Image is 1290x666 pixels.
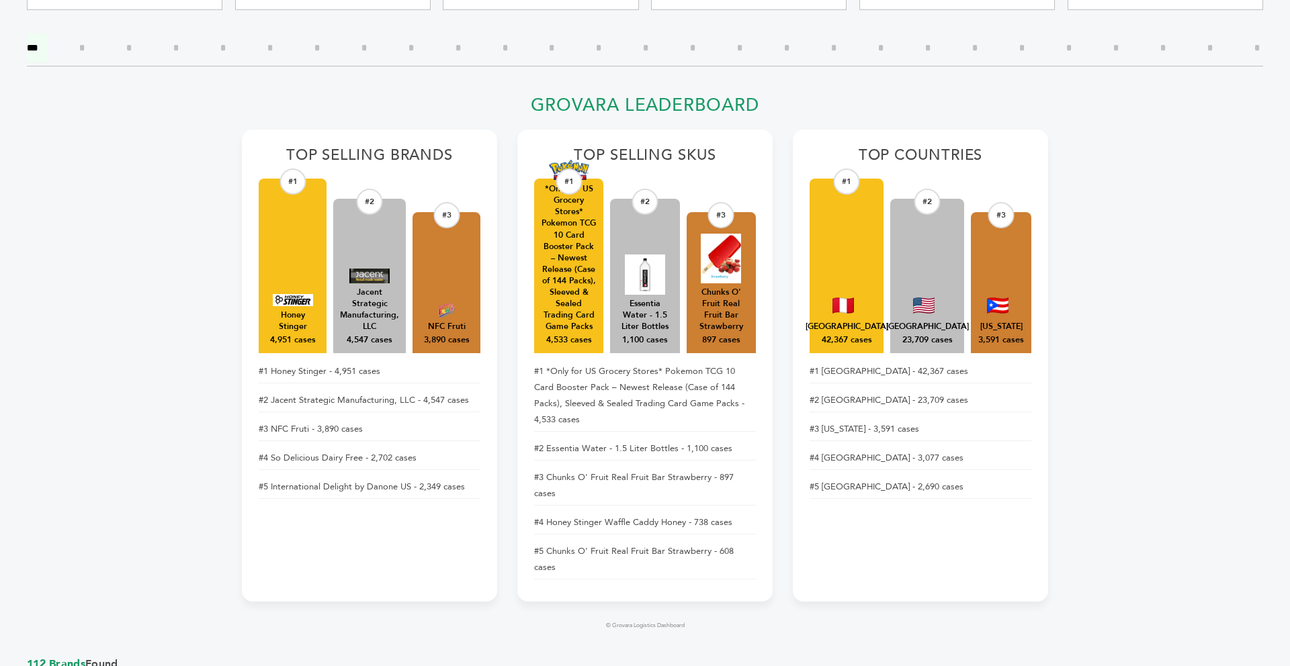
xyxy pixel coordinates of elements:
div: #3 [433,202,460,228]
div: #1 [834,169,860,195]
li: #3 [US_STATE] - 3,591 cases [810,418,1031,441]
li: #2 [GEOGRAPHIC_DATA] - 23,709 cases [810,389,1031,412]
div: #2 [914,189,941,215]
h2: Top Selling Brands [259,146,480,172]
div: Peru [806,321,888,332]
img: Peru Flag [832,297,854,314]
div: 3,890 cases [424,334,470,346]
img: Honey Stinger [273,294,313,306]
div: #1 [279,169,306,195]
footer: © Grovara Logistics Dashboard [242,622,1048,630]
img: NFC Fruti [427,303,467,318]
li: #4 So Delicious Dairy Free - 2,702 cases [259,446,480,470]
img: Chunks O' Fruit Real Fruit Bar Strawberry [701,234,741,283]
div: Jacent Strategic Manufacturing, LLC [340,287,399,332]
img: Jacent Strategic Manufacturing, LLC [349,269,390,283]
div: 42,367 cases [822,334,872,346]
div: #3 [988,202,1015,228]
div: Essentia Water - 1.5 Liter Bottles [617,298,673,332]
div: 4,951 cases [270,334,316,346]
div: 4,533 cases [546,334,592,346]
div: 4,547 cases [347,334,392,346]
li: #4 Honey Stinger Waffle Caddy Honey - 738 cases [534,511,756,534]
div: 3,591 cases [978,334,1024,346]
li: #1 *Only for US Grocery Stores* Pokemon TCG 10 Card Booster Pack – Newest Release (Case of 144 Pa... [534,360,756,432]
li: #5 International Delight by Danone US - 2,349 cases [259,475,480,499]
div: 897 cases [702,334,740,346]
img: Puerto Rico Flag [987,297,1008,314]
li: #5 [GEOGRAPHIC_DATA] - 2,690 cases [810,475,1031,499]
h2: Top Countries [810,146,1031,172]
div: #1 [556,169,582,195]
img: United States Flag [913,297,935,314]
li: #5 Chunks O' Fruit Real Fruit Bar Strawberry - 608 cases [534,540,756,579]
div: 23,709 cases [902,334,953,346]
li: #4 [GEOGRAPHIC_DATA] - 3,077 cases [810,446,1031,470]
img: *Only for US Grocery Stores* Pokemon TCG 10 Card Booster Pack – Newest Release (Case of 144 Packs... [549,160,589,181]
li: #2 Jacent Strategic Manufacturing, LLC - 4,547 cases [259,389,480,412]
li: #3 NFC Fruti - 3,890 cases [259,418,480,441]
div: Chunks O' Fruit Real Fruit Bar Strawberry [693,287,749,332]
div: *Only for US Grocery Stores* Pokemon TCG 10 Card Booster Pack – Newest Release (Case of 144 Packs... [541,183,597,332]
div: Honey Stinger [265,310,320,332]
li: #1 [GEOGRAPHIC_DATA] - 42,367 cases [810,360,1031,383]
div: #2 [632,189,658,215]
div: 1,100 cases [622,334,668,346]
div: United States [886,321,969,332]
h2: Top Selling SKUs [534,146,756,172]
img: Essentia Water - 1.5 Liter Bottles [625,254,665,295]
div: NFC Fruti [428,321,466,332]
li: #2 Essentia Water - 1.5 Liter Bottles - 1,100 cases [534,437,756,461]
h2: Grovara Leaderboard [242,95,1048,124]
div: #3 [708,202,734,228]
div: Puerto Rico [980,321,1023,332]
li: #3 Chunks O' Fruit Real Fruit Bar Strawberry - 897 cases [534,466,756,506]
li: #1 Honey Stinger - 4,951 cases [259,360,480,383]
div: #2 [357,189,383,215]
